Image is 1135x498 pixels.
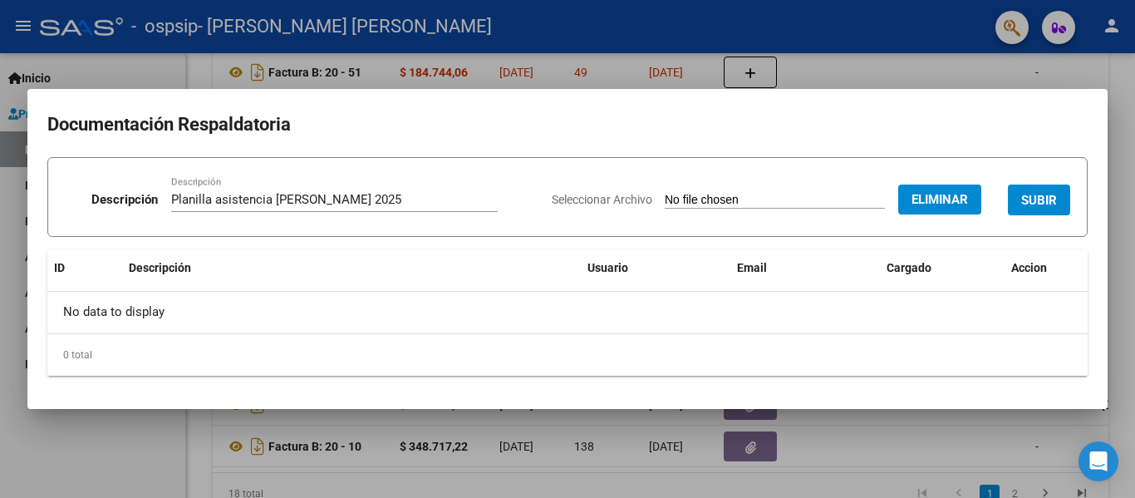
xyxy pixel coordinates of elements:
[91,190,158,210] p: Descripción
[129,261,191,274] span: Descripción
[581,250,730,286] datatable-header-cell: Usuario
[587,261,628,274] span: Usuario
[47,109,1088,141] h2: Documentación Respaldatoria
[1078,441,1118,481] div: Open Intercom Messenger
[54,261,65,274] span: ID
[1021,193,1057,208] span: SUBIR
[122,250,581,286] datatable-header-cell: Descripción
[1005,250,1088,286] datatable-header-cell: Accion
[47,334,1088,376] div: 0 total
[911,192,968,207] span: Eliminar
[1011,261,1047,274] span: Accion
[887,261,931,274] span: Cargado
[47,292,1088,333] div: No data to display
[47,250,122,286] datatable-header-cell: ID
[1008,185,1070,215] button: SUBIR
[730,250,880,286] datatable-header-cell: Email
[737,261,767,274] span: Email
[898,185,981,214] button: Eliminar
[552,193,652,206] span: Seleccionar Archivo
[880,250,1005,286] datatable-header-cell: Cargado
